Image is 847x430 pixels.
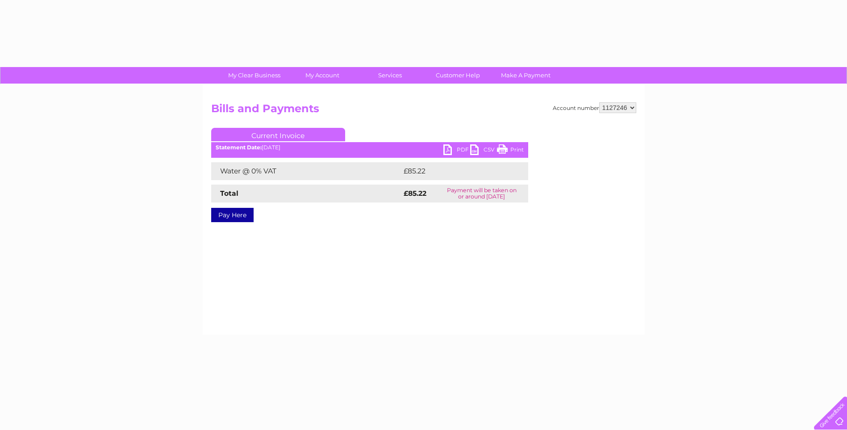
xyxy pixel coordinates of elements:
[211,208,254,222] a: Pay Here
[211,144,528,151] div: [DATE]
[211,128,345,141] a: Current Invoice
[353,67,427,84] a: Services
[553,102,636,113] div: Account number
[211,162,401,180] td: Water @ 0% VAT
[220,189,238,198] strong: Total
[443,144,470,157] a: PDF
[404,189,426,198] strong: £85.22
[217,67,291,84] a: My Clear Business
[216,144,262,151] b: Statement Date:
[421,67,495,84] a: Customer Help
[401,162,510,180] td: £85.22
[285,67,359,84] a: My Account
[497,144,524,157] a: Print
[211,102,636,119] h2: Bills and Payments
[489,67,563,84] a: Make A Payment
[470,144,497,157] a: CSV
[435,185,528,202] td: Payment will be taken on or around [DATE]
